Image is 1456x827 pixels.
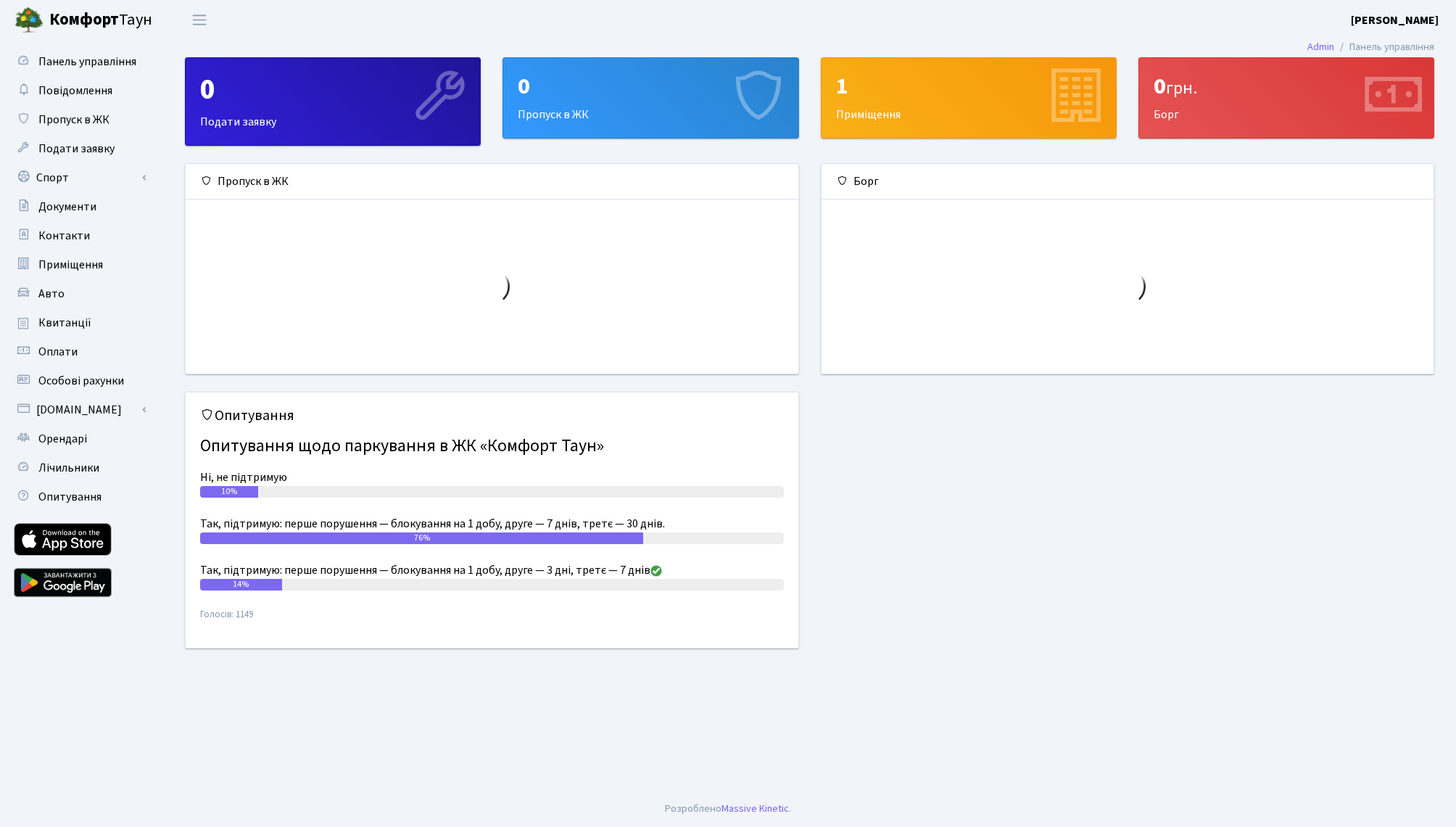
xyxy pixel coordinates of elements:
[38,54,136,70] span: Панель управління
[7,134,152,163] a: Подати заявку
[200,579,282,591] div: 14%
[181,8,218,32] button: Переключити навігацію
[38,141,115,157] span: Подати заявку
[822,164,1434,199] div: Борг
[38,112,109,128] span: Пропуск в ЖК
[821,57,1117,139] a: 1Приміщення
[38,344,78,360] span: Оплати
[200,407,784,424] h5: Опитування
[38,83,112,99] span: Повідомлення
[186,164,798,199] div: Пропуск в ЖК
[1307,39,1334,54] a: Admin
[38,286,65,302] span: Авто
[7,47,152,76] a: Панель управління
[721,801,789,816] a: Massive Kinetic
[1154,73,1419,100] div: 0
[185,57,481,146] a: 0Подати заявку
[200,430,784,463] h4: Опитування щодо паркування в ЖК «Комфорт Таун»
[38,460,99,476] span: Лічильники
[38,373,124,389] span: Особові рахунки
[200,561,784,579] div: Так, підтримую: перше порушення — блокування на 1 добу, друге — 3 дні, третє — 7 днів
[1139,58,1434,138] div: Борг
[38,199,96,215] span: Документи
[200,608,784,633] small: Голосів: 1149
[38,228,90,244] span: Контакти
[7,163,152,192] a: Спорт
[1166,75,1197,101] span: грн.
[7,250,152,279] a: Приміщення
[7,105,152,134] a: Пропуск в ЖК
[186,58,480,145] div: Подати заявку
[38,489,102,505] span: Опитування
[1351,12,1439,29] a: [PERSON_NAME]
[7,424,152,453] a: Орендарі
[836,73,1101,100] div: 1
[7,366,152,395] a: Особові рахунки
[7,453,152,482] a: Лічильники
[1351,12,1439,28] b: [PERSON_NAME]
[822,58,1116,138] div: Приміщення
[200,469,784,486] div: Ні, не підтримую
[49,8,119,31] b: Комфорт
[49,8,152,33] span: Таун
[1334,39,1434,55] li: Панель управління
[503,58,798,138] div: Пропуск в ЖК
[7,337,152,366] a: Оплати
[200,515,784,532] div: Так, підтримую: перше порушення — блокування на 1 добу, друге — 7 днів, третє — 30 днів.
[518,73,783,100] div: 0
[7,221,152,250] a: Контакти
[7,279,152,308] a: Авто
[1286,32,1456,62] nav: breadcrumb
[7,192,152,221] a: Документи
[38,315,91,331] span: Квитанції
[38,431,87,447] span: Орендарі
[15,6,44,35] img: logo.png
[7,482,152,511] a: Опитування
[200,486,258,498] div: 10%
[7,76,152,105] a: Повідомлення
[200,532,643,544] div: 76%
[665,801,791,817] div: Розроблено .
[38,257,103,273] span: Приміщення
[502,57,798,139] a: 0Пропуск в ЖК
[7,308,152,337] a: Квитанції
[7,395,152,424] a: [DOMAIN_NAME]
[200,73,466,107] div: 0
